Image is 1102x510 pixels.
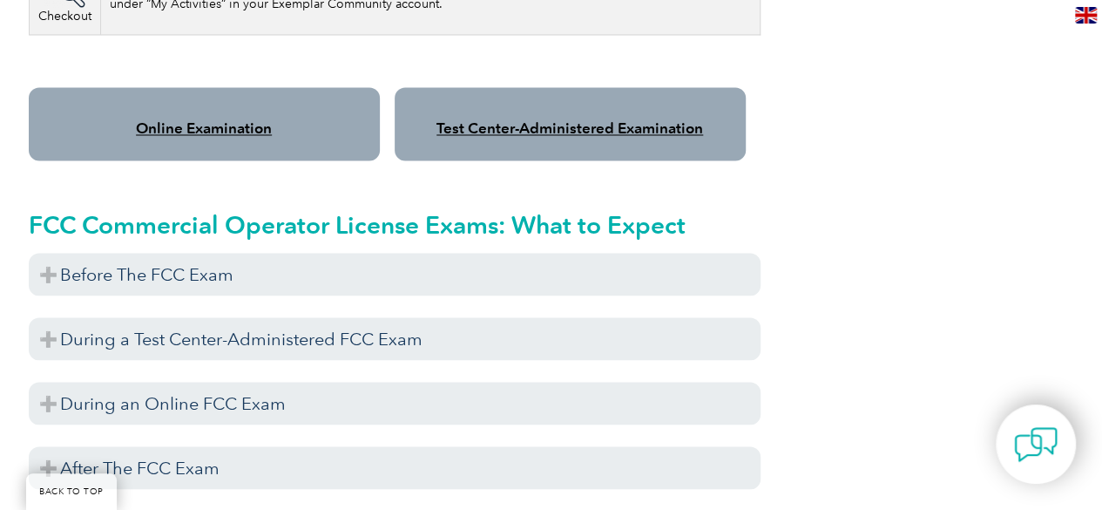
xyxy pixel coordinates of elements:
h2: FCC Commercial Operator License Exams: What to Expect [29,210,761,238]
h3: After The FCC Exam [29,446,761,489]
a: Online Examination [136,119,272,137]
img: en [1075,7,1097,24]
h3: During an Online FCC Exam [29,382,761,425]
a: BACK TO TOP [26,473,117,510]
h3: Before The FCC Exam [29,253,761,296]
a: Test Center-Administered Examination [436,119,703,137]
h3: During a Test Center-Administered FCC Exam [29,317,761,360]
img: contact-chat.png [1014,423,1058,466]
